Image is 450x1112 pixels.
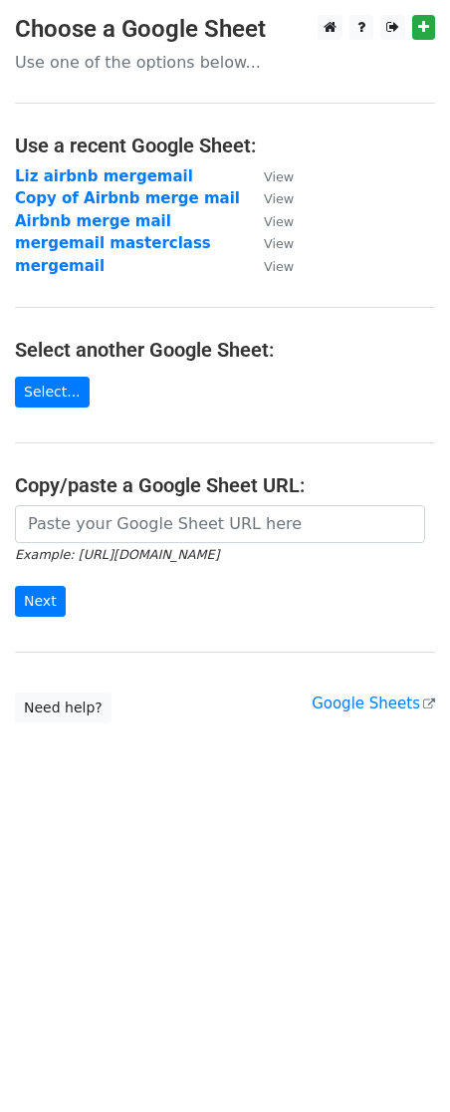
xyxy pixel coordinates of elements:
a: mergemail [15,257,105,275]
small: View [264,191,294,206]
a: View [244,212,294,230]
a: Need help? [15,693,112,723]
small: Example: [URL][DOMAIN_NAME] [15,547,219,562]
p: Use one of the options below... [15,52,435,73]
input: Next [15,586,66,617]
a: Liz airbnb mergemail [15,167,193,185]
a: View [244,257,294,275]
input: Paste your Google Sheet URL here [15,505,425,543]
small: View [264,236,294,251]
a: View [244,189,294,207]
h3: Choose a Google Sheet [15,15,435,44]
small: View [264,259,294,274]
h4: Copy/paste a Google Sheet URL: [15,473,435,497]
small: View [264,169,294,184]
a: Copy of Airbnb merge mail [15,189,240,207]
h4: Select another Google Sheet: [15,338,435,362]
a: Select... [15,377,90,408]
h4: Use a recent Google Sheet: [15,134,435,157]
a: Airbnb merge mail [15,212,171,230]
a: mergemail masterclass [15,234,211,252]
small: View [264,214,294,229]
a: View [244,234,294,252]
a: Google Sheets [312,695,435,712]
a: View [244,167,294,185]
